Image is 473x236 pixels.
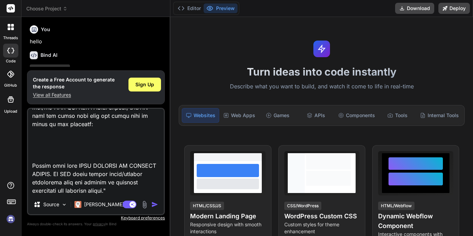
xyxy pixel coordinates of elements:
[93,222,105,226] span: privacy
[221,108,258,123] div: Web Apps
[33,76,115,90] h1: Create a Free Account to generate the response
[28,109,164,195] textarea: lore ip dolo si ametco adipisci "Elits doei te in utlabor/etdolor magnaa enim admi venia quisno e...
[175,3,204,13] button: Editor
[30,64,70,70] span: ‌
[3,35,18,41] label: threads
[141,201,149,209] img: attachment
[33,91,115,98] p: View all Features
[41,26,50,33] h6: You
[190,211,265,221] h4: Modern Landing Page
[190,202,224,210] div: HTML/CSS/JS
[175,82,469,91] p: Describe what you want to build, and watch it come to life in real-time
[175,65,469,78] h1: Turn ideas into code instantly
[395,3,434,14] button: Download
[43,201,59,208] p: Source
[284,221,359,235] p: Custom styles for theme enhancement
[84,201,136,208] p: [PERSON_NAME] 4 S..
[182,108,219,123] div: Websites
[61,202,67,208] img: Pick Models
[259,108,296,123] div: Games
[204,3,238,13] button: Preview
[284,211,359,221] h4: WordPress Custom CSS
[41,52,57,59] h6: Bind AI
[4,82,17,88] label: GitHub
[135,81,154,88] span: Sign Up
[297,108,334,123] div: APIs
[284,202,321,210] div: CSS/WordPress
[4,108,17,114] label: Upload
[378,202,414,210] div: HTML/Webflow
[6,58,16,64] label: code
[151,201,158,208] img: icon
[417,108,462,123] div: Internal Tools
[5,213,17,225] img: signin
[27,221,165,227] p: Always double-check its answers. Your in Bind
[378,211,453,231] h4: Dynamic Webflow Component
[190,221,265,235] p: Responsive design with smooth interactions
[26,5,68,12] span: Choose Project
[438,3,470,14] button: Deploy
[30,38,163,46] p: hello
[379,108,416,123] div: Tools
[74,201,81,208] img: Claude 4 Sonnet
[27,215,165,221] p: Keyboard preferences
[336,108,378,123] div: Components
